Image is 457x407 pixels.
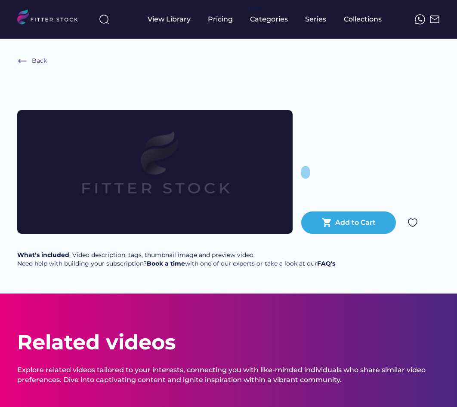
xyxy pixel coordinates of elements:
a: Book a time [147,260,185,267]
img: Frame%2051.svg [429,14,440,24]
div: Series [305,15,327,24]
div: : Video description, tags, thumbnail image and preview video. Need help with building your subscr... [17,251,335,268]
div: Categories [250,15,288,24]
div: Collections [344,15,382,24]
div: Add to Cart [335,218,376,227]
img: Frame%2079%20%281%29.svg [45,110,265,234]
button: shopping_cart [322,217,332,228]
div: Pricing [208,15,233,24]
div: View Library [148,15,191,24]
img: LOGO.svg [17,9,85,27]
img: meteor-icons_whatsapp%20%281%29.svg [415,14,425,24]
img: search-normal%203.svg [99,14,109,24]
div: Related videos [17,328,176,357]
a: FAQ's [317,260,335,267]
div: fvck [250,4,261,13]
div: Explore related videos tailored to your interests, connecting you with like-minded individuals wh... [17,365,440,385]
strong: What’s included [17,251,69,259]
div: Back [32,57,47,65]
img: Group%201000002324.svg [408,217,418,228]
img: Frame%20%286%29.svg [17,56,28,66]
